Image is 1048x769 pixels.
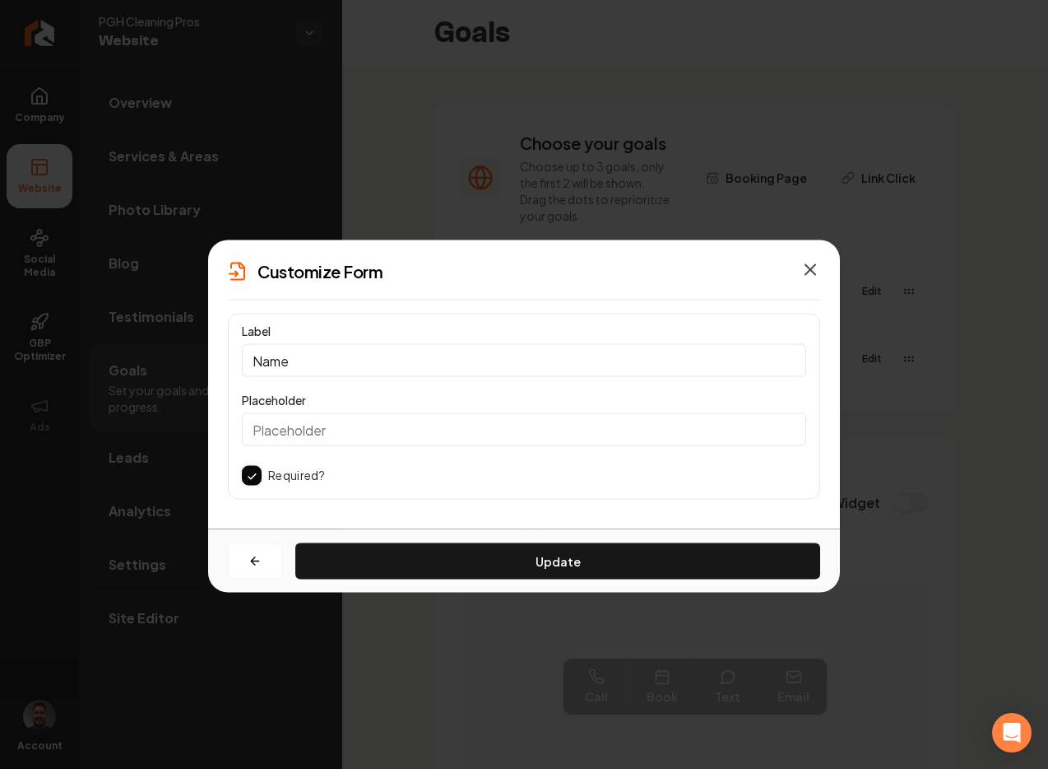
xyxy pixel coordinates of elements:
[268,468,325,484] label: Required?
[242,344,806,377] input: Name
[242,393,306,408] label: Placeholder
[257,260,383,283] h2: Customize Form
[242,324,271,338] label: Label
[242,413,806,446] input: Placeholder
[295,543,820,580] button: Update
